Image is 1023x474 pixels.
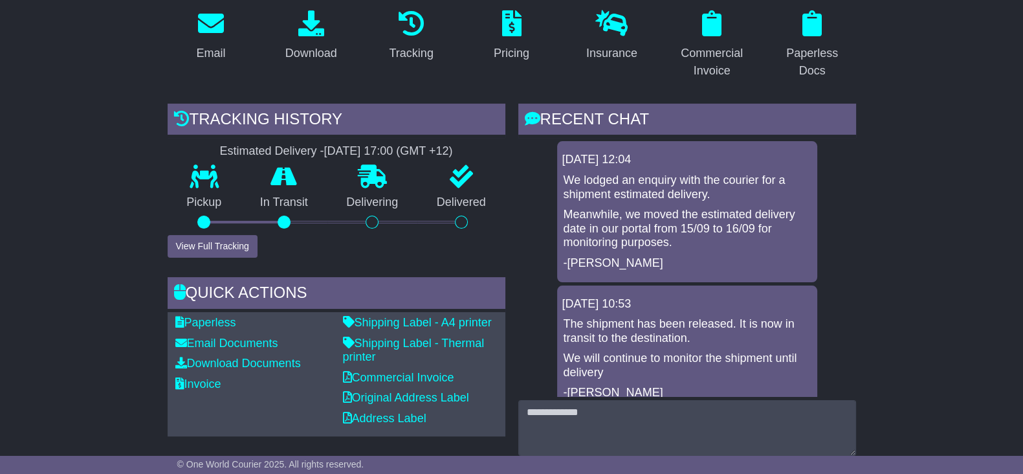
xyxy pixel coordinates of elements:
span: © One World Courier 2025. All rights reserved. [177,459,364,469]
div: Tracking [389,45,433,62]
div: Insurance [586,45,637,62]
div: Pricing [494,45,529,62]
div: [DATE] 10:53 [562,297,812,311]
a: Pricing [485,6,538,67]
div: [DATE] 17:00 (GMT +12) [324,144,453,159]
a: Email [188,6,234,67]
p: We lodged an enquiry with the courier for a shipment estimated delivery. [564,174,811,201]
p: We will continue to monitor the shipment until delivery [564,352,811,379]
a: Shipping Label - A4 printer [343,316,492,329]
a: Invoice [175,378,221,390]
p: Delivered [417,196,505,210]
p: Pickup [168,196,241,210]
a: Original Address Label [343,391,469,404]
p: Meanwhile, we moved the estimated delivery date in our portal from 15/09 to 16/09 for monitoring ... [564,208,811,250]
p: The shipment has been released. It is now in transit to the destination. [564,317,811,345]
a: Commercial Invoice [668,6,756,84]
p: -[PERSON_NAME] [564,256,811,271]
a: Shipping Label - Thermal printer [343,337,485,364]
div: [DATE] 12:04 [562,153,812,167]
div: RECENT CHAT [518,104,856,139]
div: Estimated Delivery - [168,144,505,159]
a: Tracking [380,6,441,67]
p: In Transit [241,196,327,210]
a: Download [277,6,346,67]
div: Tracking history [168,104,505,139]
p: Delivering [327,196,418,210]
button: View Full Tracking [168,235,258,258]
div: Commercial Invoice [677,45,747,80]
a: Address Label [343,412,426,425]
a: Download Documents [175,357,301,370]
a: Paperless Docs [769,6,856,84]
p: -[PERSON_NAME] [564,386,811,400]
div: Paperless Docs [777,45,848,80]
div: Email [196,45,225,62]
div: Quick Actions [168,277,505,312]
a: Commercial Invoice [343,371,454,384]
a: Insurance [578,6,646,67]
div: Download [285,45,337,62]
a: Email Documents [175,337,278,350]
a: Paperless [175,316,236,329]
